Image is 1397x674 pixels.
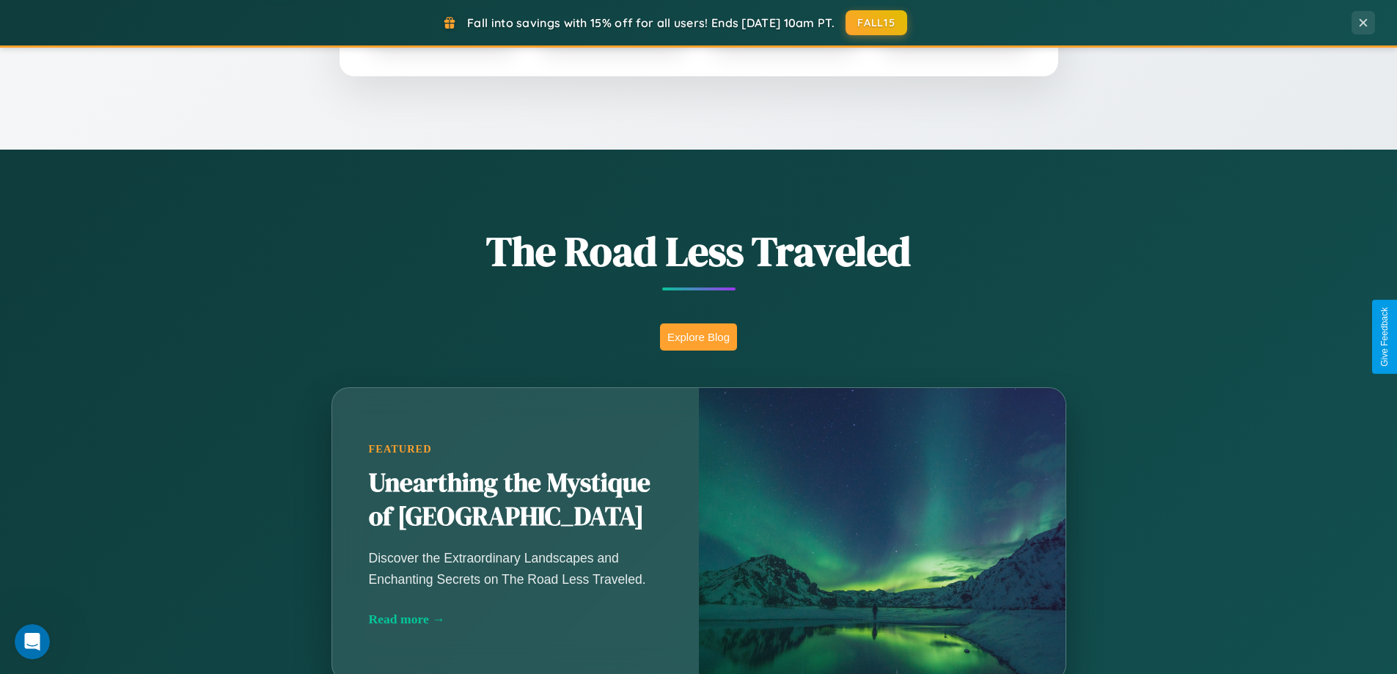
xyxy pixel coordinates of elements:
h1: The Road Less Traveled [259,223,1139,279]
div: Give Feedback [1379,307,1390,367]
div: Read more → [369,612,662,627]
span: Fall into savings with 15% off for all users! Ends [DATE] 10am PT. [467,15,835,30]
iframe: Intercom live chat [15,624,50,659]
h2: Unearthing the Mystique of [GEOGRAPHIC_DATA] [369,466,662,534]
button: FALL15 [846,10,907,35]
button: Explore Blog [660,323,737,351]
div: Featured [369,443,662,455]
p: Discover the Extraordinary Landscapes and Enchanting Secrets on The Road Less Traveled. [369,548,662,589]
